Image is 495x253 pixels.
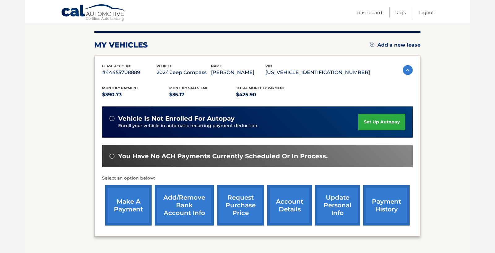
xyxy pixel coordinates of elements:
a: account details [267,185,312,226]
a: set up autopay [358,114,405,130]
span: Monthly Payment [102,86,138,90]
span: Monthly sales Tax [169,86,207,90]
a: update personal info [315,185,360,226]
span: vehicle [157,64,172,68]
span: You have no ACH payments currently scheduled or in process. [118,152,328,160]
span: name [211,64,222,68]
img: add.svg [370,43,374,47]
p: $35.17 [169,90,236,99]
span: vehicle is not enrolled for autopay [118,115,235,122]
p: [PERSON_NAME] [211,68,265,77]
h2: my vehicles [94,40,148,50]
img: alert-white.svg [110,154,114,159]
a: make a payment [105,185,152,226]
a: payment history [363,185,410,226]
span: lease account [102,64,132,68]
p: $425.90 [236,90,303,99]
a: Logout [419,7,434,18]
a: Dashboard [357,7,382,18]
a: request purchase price [217,185,264,226]
p: Enroll your vehicle in automatic recurring payment deduction. [118,122,358,129]
img: accordion-active.svg [403,65,413,75]
img: alert-white.svg [110,116,114,121]
a: Add/Remove bank account info [155,185,214,226]
span: Total Monthly Payment [236,86,285,90]
p: #44455708889 [102,68,157,77]
p: 2024 Jeep Compass [157,68,211,77]
a: Add a new lease [370,42,420,48]
a: Cal Automotive [61,4,126,22]
p: [US_VEHICLE_IDENTIFICATION_NUMBER] [265,68,370,77]
span: vin [265,64,272,68]
a: FAQ's [395,7,406,18]
p: Select an option below: [102,175,413,182]
p: $390.73 [102,90,169,99]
